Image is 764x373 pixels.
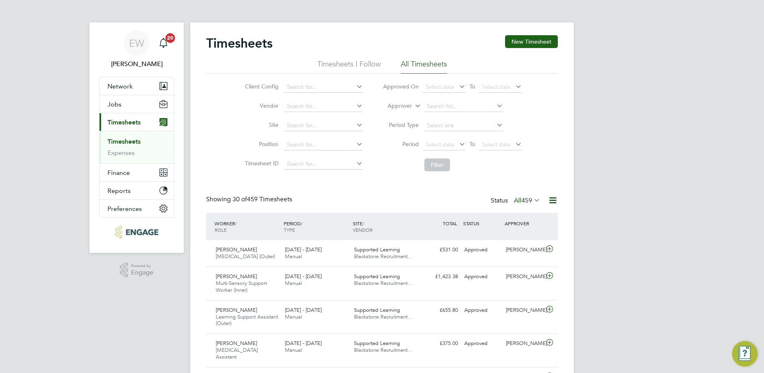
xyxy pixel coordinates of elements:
label: All [514,197,540,205]
span: Learning Support Assistant (Outer) [216,313,278,327]
input: Search for... [284,82,363,93]
button: Preferences [99,200,174,217]
div: Showing [206,195,294,204]
a: Timesheets [107,138,141,145]
button: Engage Resource Center [732,341,758,367]
li: Timesheets I Follow [317,59,381,74]
span: Manual [285,347,302,353]
span: Blackstone Recruitment… [354,253,413,260]
input: Search for... [284,101,363,112]
label: Site [243,121,279,128]
label: Period [383,140,419,148]
div: [PERSON_NAME] [503,304,544,317]
span: TOTAL [443,220,457,227]
span: Select date [426,83,454,90]
span: Supported Learning [354,246,400,253]
span: Supported Learning [354,340,400,347]
span: / [362,220,364,227]
span: 459 [521,197,532,205]
input: Search for... [424,101,503,112]
span: Blackstone Recruitment… [354,313,413,320]
div: Timesheets [99,131,174,163]
span: Manual [285,253,302,260]
input: Search for... [284,139,363,150]
div: £531.00 [420,243,461,257]
a: Powered byEngage [120,263,154,278]
a: Go to home page [99,226,174,239]
span: Supported Learning [354,273,400,280]
input: Search for... [284,158,363,170]
div: Status [491,195,542,207]
span: Select date [482,83,511,90]
div: Approved [461,270,503,283]
span: [DATE] - [DATE] [285,340,322,347]
span: Blackstone Recruitment… [354,347,413,353]
div: £655.80 [420,304,461,317]
div: STATUS [461,216,503,231]
span: To [467,81,477,92]
label: Client Config [243,83,279,90]
label: Period Type [383,121,419,128]
span: [DATE] - [DATE] [285,307,322,313]
button: Jobs [99,95,174,113]
span: 30 of [233,195,247,203]
span: Supported Learning [354,307,400,313]
div: £375.00 [420,337,461,350]
input: Search for... [284,120,363,131]
span: Engage [131,269,153,276]
span: Manual [285,280,302,287]
span: [DATE] - [DATE] [285,246,322,253]
span: [PERSON_NAME] [216,307,257,313]
div: Approved [461,337,503,350]
span: ROLE [215,227,227,233]
nav: Main navigation [90,22,184,253]
span: To [467,139,477,149]
a: 20 [155,30,171,56]
label: Approver [376,102,412,110]
div: £1,423.38 [420,270,461,283]
h2: Timesheets [206,35,273,51]
div: [PERSON_NAME] [503,270,544,283]
label: Position [243,140,279,148]
button: Filter [424,158,450,171]
span: / [301,220,302,227]
a: EW[PERSON_NAME] [99,30,174,69]
span: 459 Timesheets [233,195,292,203]
span: Select date [482,141,511,148]
span: [DATE] - [DATE] [285,273,322,280]
span: / [235,220,237,227]
button: Reports [99,182,174,199]
img: blackstonerecruitment-logo-retina.png [115,226,158,239]
div: SITE [351,216,420,237]
span: [PERSON_NAME] [216,246,257,253]
span: Reports [107,187,131,195]
span: Network [107,82,133,90]
span: Blackstone Recruitment… [354,280,413,287]
span: Preferences [107,205,142,213]
label: Vendor [243,102,279,109]
button: Network [99,77,174,95]
span: Finance [107,169,130,176]
li: All Timesheets [401,59,447,74]
span: Multi-Sensory Support Worker (Inner) [216,280,267,293]
button: New Timesheet [505,35,558,48]
span: VENDOR [353,227,372,233]
input: Select one [424,120,503,131]
button: Timesheets [99,113,174,131]
div: Approved [461,304,503,317]
span: Powered by [131,263,153,269]
span: [PERSON_NAME] [216,340,257,347]
label: Timesheet ID [243,160,279,167]
div: Approved [461,243,503,257]
div: WORKER [213,216,282,237]
button: Finance [99,164,174,181]
span: TYPE [284,227,295,233]
div: PERIOD [282,216,351,237]
span: 20 [165,33,175,43]
span: [MEDICAL_DATA] (Outer) [216,253,275,260]
span: Manual [285,313,302,320]
div: APPROVER [503,216,544,231]
a: Expenses [107,149,135,156]
span: EW [129,38,144,48]
span: Jobs [107,100,121,108]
